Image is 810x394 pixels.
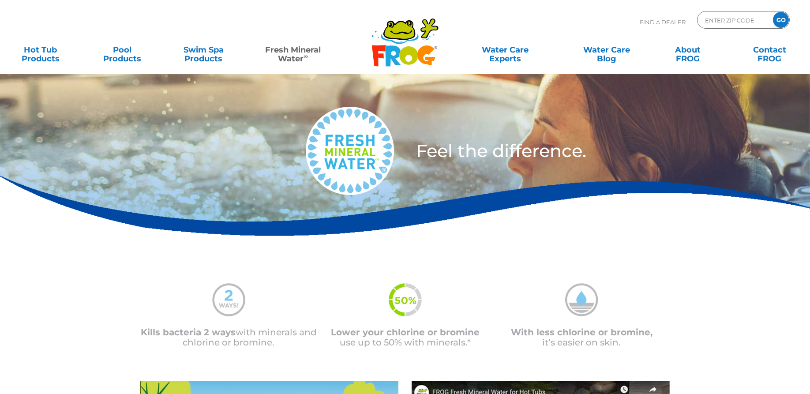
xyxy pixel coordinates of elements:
span: With less chlorine or bromine, [511,327,652,338]
h3: Feel the difference. [416,142,742,160]
img: fmw-50percent-icon [389,283,422,316]
input: GO [773,12,789,28]
span: Lower your chlorine or bromine [331,327,480,338]
p: it’s easier on skin. [493,327,670,348]
p: use up to 50% with minerals.* [317,327,493,348]
input: Zip Code Form [704,14,764,26]
a: Water CareExperts [454,41,556,59]
a: ContactFROG [738,41,801,59]
img: fresh-mineral-water-logo-medium [306,107,394,195]
img: mineral-water-less-chlorine [565,283,598,316]
span: Kills bacteria 2 ways [141,327,236,338]
a: PoolProducts [90,41,154,59]
p: Find A Dealer [640,11,686,33]
a: Fresh MineralWater∞ [253,41,333,59]
a: AboutFROG [656,41,720,59]
img: mineral-water-2-ways [212,283,245,316]
a: Hot TubProducts [9,41,72,59]
sup: ∞ [304,53,308,60]
p: with minerals and chlorine or bromine. [140,327,317,348]
a: Swim SpaProducts [172,41,235,59]
a: Water CareBlog [575,41,638,59]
